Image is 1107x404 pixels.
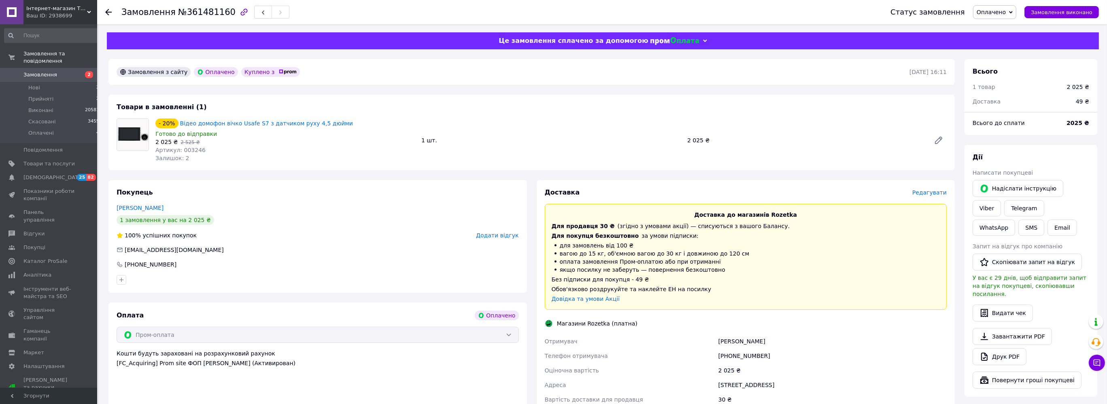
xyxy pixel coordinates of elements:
div: за умови підписки: [552,232,940,240]
a: Редагувати [931,132,947,148]
span: 82 [86,174,96,181]
span: Скасовані [28,118,56,125]
span: №361481160 [178,7,236,17]
div: 1 шт. [418,135,684,146]
span: Доставка [545,188,580,196]
div: [FC_Acquiring] Prom site ФОП [PERSON_NAME] (Активирован) [117,359,519,367]
div: [PHONE_NUMBER] [717,349,948,363]
div: 2 025 ₴ [1067,83,1089,91]
span: 2 [85,71,93,78]
span: Запит на відгук про компанію [973,243,1062,250]
div: [PHONE_NUMBER] [124,260,177,269]
span: 100% [125,232,141,239]
span: Товари в замовленні (1) [117,103,207,111]
div: Замовлення з сайту [117,67,191,77]
a: Довідка та умови Акції [552,296,620,302]
span: Аналітика [23,271,51,279]
img: evopay logo [650,37,699,45]
div: Статус замовлення [890,8,965,16]
span: 2 [96,84,99,91]
span: Покупці [23,244,45,251]
span: Телефон отримувача [545,353,608,359]
span: Управління сайтом [23,307,75,321]
span: Гаманець компанії [23,328,75,342]
div: [PERSON_NAME] [717,334,948,349]
li: оплата замовлення Пром-оплатою або при отриманні [552,258,940,266]
button: Чат з покупцем [1089,355,1105,371]
span: 3455 [88,118,99,125]
span: Написати покупцеві [973,169,1033,176]
span: Для продавця 30 ₴ [552,223,615,229]
span: Каталог ProSale [23,258,67,265]
span: Вартість доставки для продавця [545,396,643,403]
span: Адреса [545,382,566,388]
span: Дії [973,153,983,161]
a: Відео домофон вічко Usafe S7 з датчиком руху 4,5 дюйми [180,120,353,127]
span: Нові [28,84,40,91]
span: 2 525 ₴ [181,140,200,145]
time: [DATE] 16:11 [909,69,947,75]
span: У вас є 29 днів, щоб відправити запит на відгук покупцеві, скопіювавши посилання. [973,275,1086,297]
div: успішних покупок [117,231,197,239]
div: Ваш ID: 2938699 [26,12,97,19]
li: для замовлень від 100 ₴ [552,241,940,250]
button: Видати чек [973,305,1033,322]
span: Оплата [117,311,144,319]
div: 1 замовлення у вас на 2 025 ₴ [117,215,214,225]
span: Готово до відправки [155,131,217,137]
span: [PERSON_NAME] та рахунки [23,377,75,399]
span: Для покупця безкоштовно [552,233,639,239]
span: Налаштування [23,363,65,370]
span: Доставка [973,98,1001,105]
span: Додати відгук [476,232,518,239]
span: 4 [96,129,99,137]
span: Виконані [28,107,53,114]
img: Відео домофон вічко Usafe S7 з датчиком руху 4,5 дюйми [117,119,149,150]
span: Інтернет-магазин Технорай [26,5,87,12]
a: Завантажити PDF [973,328,1052,345]
li: якщо посилку не заберуть — повернення безкоштовно [552,266,940,274]
span: Товари та послуги [23,160,75,167]
span: Всього до сплати [973,120,1025,126]
div: Обов'язково роздрукуйте та наклейте ЕН на посилку [552,285,940,293]
a: WhatsApp [973,220,1015,236]
div: [STREET_ADDRESS] [717,378,948,392]
span: Замовлення та повідомлення [23,50,97,65]
span: Інструменти веб-майстра та SEO [23,286,75,300]
img: prom [279,70,297,74]
span: Це замовлення сплачено за допомогою [499,37,648,44]
span: Замовлення виконано [1031,9,1092,15]
button: Повернути гроші покупцеві [973,372,1082,389]
span: [EMAIL_ADDRESS][DOMAIN_NAME] [125,247,224,253]
button: Замовлення виконано [1024,6,1099,18]
span: Отримувач [545,338,578,345]
span: 1 товар [973,84,995,90]
div: Без підписки для покупця - 49 ₴ [552,275,940,283]
div: Оплачено [194,67,238,77]
span: Замовлення [23,71,57,78]
button: SMS [1018,220,1044,236]
a: [PERSON_NAME] [117,205,164,211]
div: Куплено з [241,67,300,77]
span: 2 [96,95,99,103]
span: Оплачені [28,129,54,137]
span: Всього [973,68,998,75]
input: Пошук [4,28,100,43]
span: Оціночна вартість [545,367,599,374]
span: 20581 [85,107,99,114]
span: Панель управління [23,209,75,223]
span: Редагувати [912,189,947,196]
span: Відгуки [23,230,45,237]
b: 2025 ₴ [1067,120,1089,126]
div: Повернутися назад [105,8,112,16]
div: 49 ₴ [1071,93,1094,110]
div: Магазини Rozetka (платна) [555,319,640,328]
span: [DEMOGRAPHIC_DATA] [23,174,83,181]
span: Замовлення [121,7,176,17]
div: - 20% [155,118,178,128]
span: Показники роботи компанії [23,188,75,202]
div: Оплачено [475,311,518,320]
span: 25 [77,174,86,181]
span: Залишок: 2 [155,155,189,161]
span: 2 025 ₴ [155,139,178,145]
